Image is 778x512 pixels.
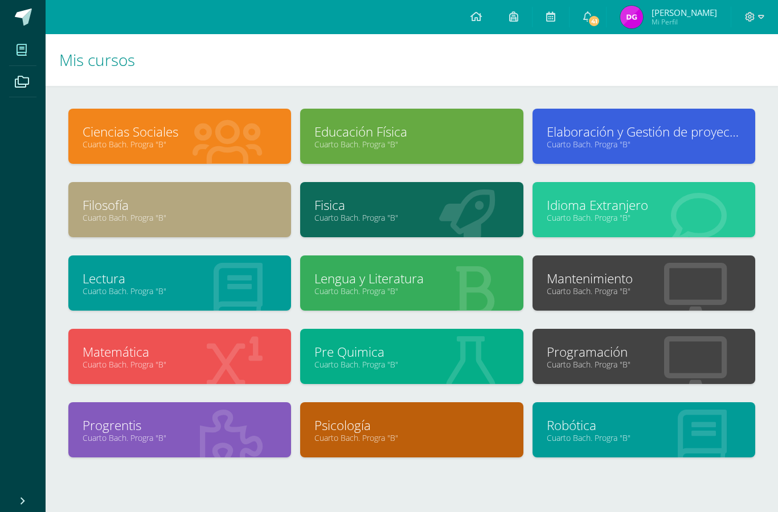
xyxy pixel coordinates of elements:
[83,343,277,361] a: Matemática
[83,139,277,150] a: Cuarto Bach. Progra "B"
[314,286,509,296] a: Cuarto Bach. Progra "B"
[652,7,717,18] span: [PERSON_NAME]
[547,196,741,214] a: Idioma Extranjero
[83,416,277,434] a: Progrentis
[547,139,741,150] a: Cuarto Bach. Progra "B"
[83,196,277,214] a: Filosofía
[547,432,741,443] a: Cuarto Bach. Progra "B"
[83,270,277,287] a: Lectura
[652,17,717,27] span: Mi Perfil
[547,286,741,296] a: Cuarto Bach. Progra "B"
[314,139,509,150] a: Cuarto Bach. Progra "B"
[588,15,600,27] span: 41
[547,123,741,141] a: Elaboración y Gestión de proyectos
[314,270,509,287] a: Lengua y Literatura
[314,212,509,223] a: Cuarto Bach. Progra "B"
[314,123,509,141] a: Educación Física
[83,432,277,443] a: Cuarto Bach. Progra "B"
[314,432,509,443] a: Cuarto Bach. Progra "B"
[314,416,509,434] a: Psicología
[314,343,509,361] a: Pre Quimica
[83,212,277,223] a: Cuarto Bach. Progra "B"
[314,359,509,370] a: Cuarto Bach. Progra "B"
[83,123,277,141] a: Ciencias Sociales
[83,359,277,370] a: Cuarto Bach. Progra "B"
[547,212,741,223] a: Cuarto Bach. Progra "B"
[547,359,741,370] a: Cuarto Bach. Progra "B"
[59,49,135,71] span: Mis cursos
[83,286,277,296] a: Cuarto Bach. Progra "B"
[620,6,643,28] img: f9809c032ae22b082030b68b1ee30890.png
[547,343,741,361] a: Programación
[547,416,741,434] a: Robótica
[314,196,509,214] a: Fisica
[547,270,741,287] a: Mantenimiento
